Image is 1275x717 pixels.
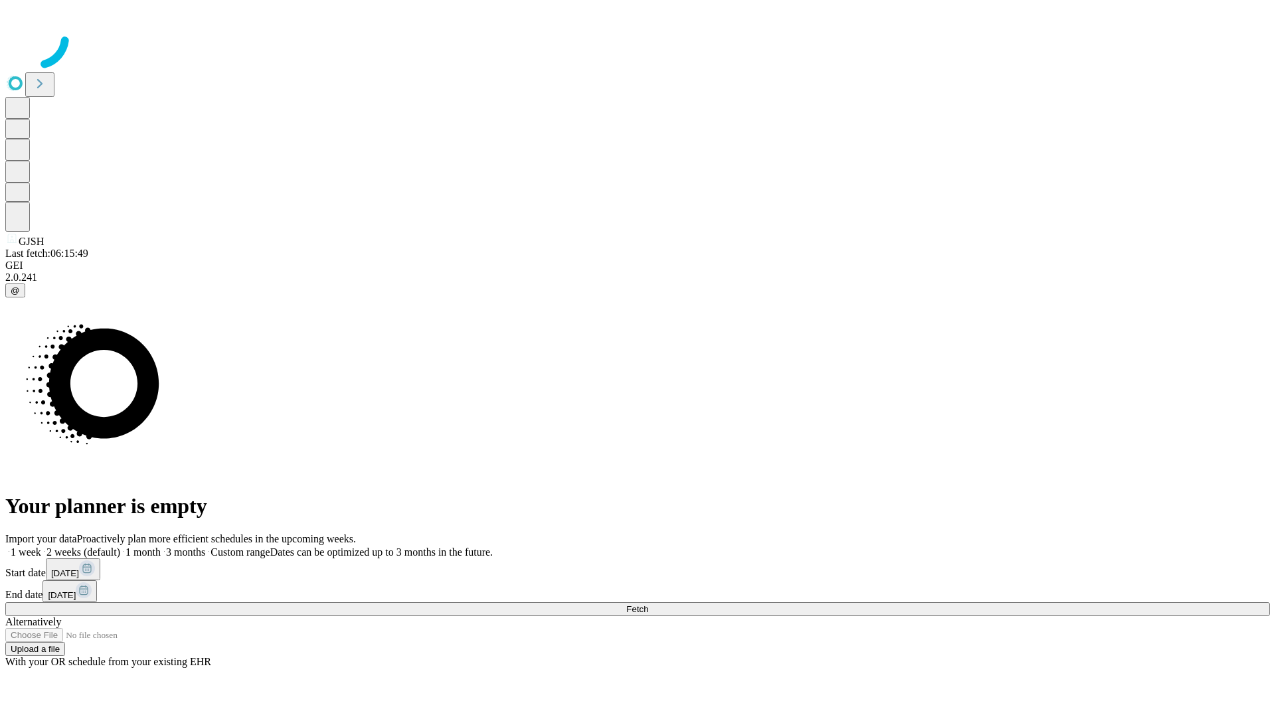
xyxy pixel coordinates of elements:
[11,546,41,558] span: 1 week
[5,283,25,297] button: @
[211,546,270,558] span: Custom range
[5,656,211,667] span: With your OR schedule from your existing EHR
[5,602,1270,616] button: Fetch
[48,590,76,600] span: [DATE]
[77,533,356,544] span: Proactively plan more efficient schedules in the upcoming weeks.
[5,260,1270,272] div: GEI
[11,285,20,295] span: @
[51,568,79,578] span: [DATE]
[5,616,61,627] span: Alternatively
[5,494,1270,518] h1: Your planner is empty
[270,546,493,558] span: Dates can be optimized up to 3 months in the future.
[5,272,1270,283] div: 2.0.241
[166,546,205,558] span: 3 months
[5,642,65,656] button: Upload a file
[19,236,44,247] span: GJSH
[5,248,88,259] span: Last fetch: 06:15:49
[5,558,1270,580] div: Start date
[42,580,97,602] button: [DATE]
[5,533,77,544] span: Import your data
[626,604,648,614] span: Fetch
[5,580,1270,602] div: End date
[46,558,100,580] button: [DATE]
[126,546,161,558] span: 1 month
[46,546,120,558] span: 2 weeks (default)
